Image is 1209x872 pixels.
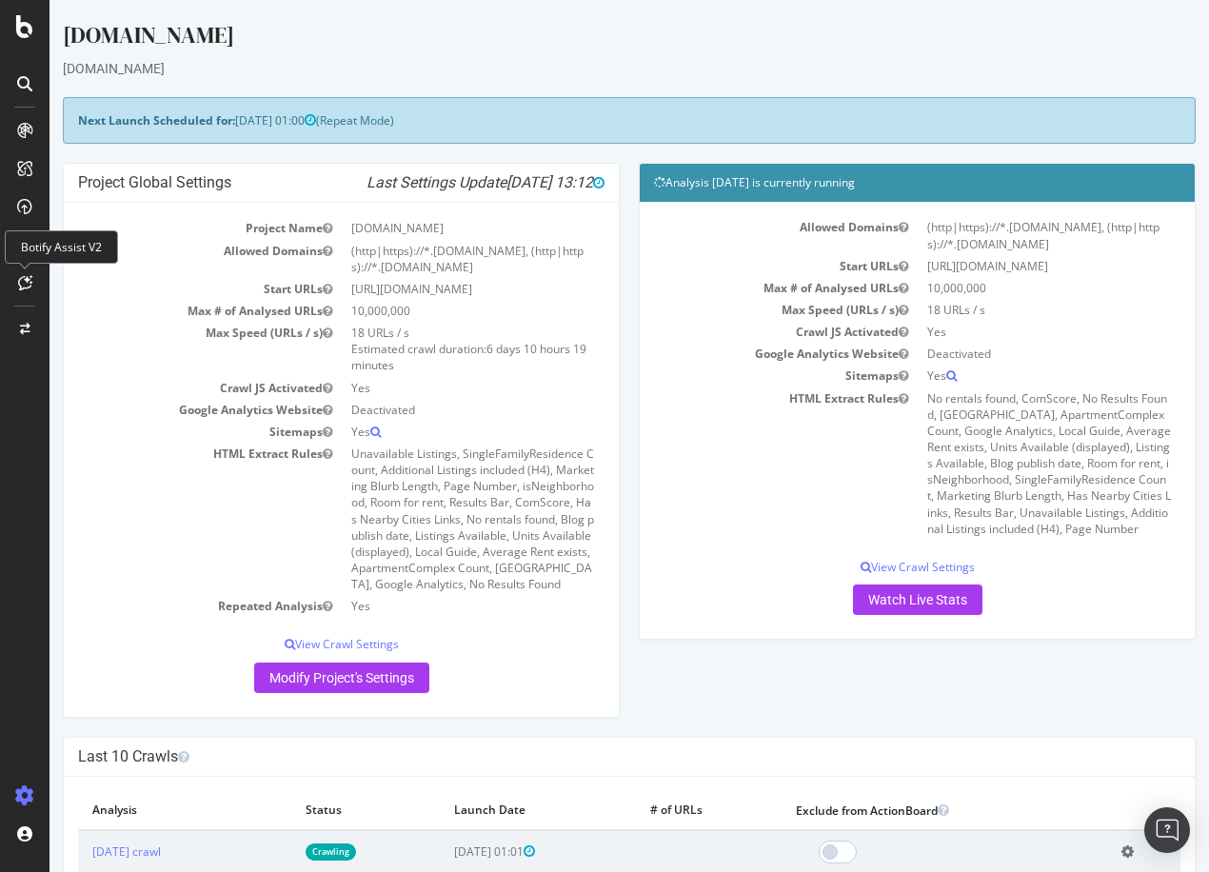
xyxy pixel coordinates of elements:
[868,365,1132,386] td: Yes
[292,217,556,239] td: [DOMAIN_NAME]
[604,216,868,254] td: Allowed Domains
[457,173,555,191] span: [DATE] 13:12
[292,278,556,300] td: [URL][DOMAIN_NAME]
[13,59,1146,78] div: [DOMAIN_NAME]
[256,843,307,860] a: Crawling
[186,112,267,129] span: [DATE] 01:00
[29,791,242,830] th: Analysis
[604,277,868,299] td: Max # of Analysed URLs
[604,365,868,386] td: Sitemaps
[29,377,292,399] td: Crawl JS Activated
[29,300,292,322] td: Max # of Analysed URLs
[29,240,292,278] td: Allowed Domains
[405,843,486,860] span: [DATE] 01:01
[205,663,380,693] a: Modify Project's Settings
[13,97,1146,144] div: (Repeat Mode)
[604,173,1131,192] h4: Analysis [DATE] is currently running
[292,399,556,421] td: Deactivated
[868,255,1132,277] td: [URL][DOMAIN_NAME]
[317,173,555,192] i: Last Settings Update
[302,341,537,373] span: 6 days 10 hours 19 minutes
[868,299,1132,321] td: 18 URLs / s
[29,322,292,376] td: Max Speed (URLs / s)
[604,387,868,540] td: HTML Extract Rules
[292,421,556,443] td: Yes
[43,843,111,860] a: [DATE] crawl
[292,322,556,376] td: 18 URLs / s Estimated crawl duration:
[604,321,868,343] td: Crawl JS Activated
[13,19,1146,59] div: [DOMAIN_NAME]
[29,595,292,617] td: Repeated Analysis
[29,443,292,595] td: HTML Extract Rules
[29,399,292,421] td: Google Analytics Website
[604,343,868,365] td: Google Analytics Website
[868,216,1132,254] td: (http|https)://*.[DOMAIN_NAME], (http|https)://*.[DOMAIN_NAME]
[292,300,556,322] td: 10,000,000
[803,585,933,615] a: Watch Live Stats
[292,595,556,617] td: Yes
[868,387,1132,540] td: No rentals found, ComScore, No Results Found, [GEOGRAPHIC_DATA], ApartmentComplex Count, Google A...
[292,443,556,595] td: Unavailable Listings, SingleFamilyResidence Count, Additional Listings included (H4), Marketing B...
[242,791,390,830] th: Status
[292,240,556,278] td: (http|https)://*.[DOMAIN_NAME], (http|https)://*.[DOMAIN_NAME]
[29,636,555,652] p: View Crawl Settings
[292,377,556,399] td: Yes
[29,217,292,239] td: Project Name
[868,321,1132,343] td: Yes
[868,343,1132,365] td: Deactivated
[868,277,1132,299] td: 10,000,000
[390,791,586,830] th: Launch Date
[29,112,186,129] strong: Next Launch Scheduled for:
[732,791,1058,830] th: Exclude from ActionBoard
[604,255,868,277] td: Start URLs
[604,559,1131,575] p: View Crawl Settings
[5,230,118,264] div: Botify Assist V2
[29,278,292,300] td: Start URLs
[1144,807,1190,853] div: Open Intercom Messenger
[604,299,868,321] td: Max Speed (URLs / s)
[29,747,1131,766] h4: Last 10 Crawls
[586,791,731,830] th: # of URLs
[29,421,292,443] td: Sitemaps
[29,173,555,192] h4: Project Global Settings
